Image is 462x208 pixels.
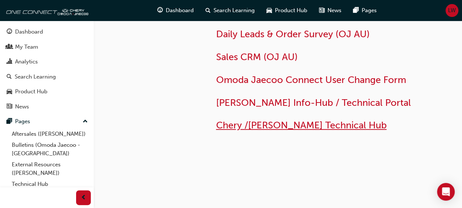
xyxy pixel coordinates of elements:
a: Chery /[PERSON_NAME] Technical Hub [216,119,387,131]
div: My Team [15,43,38,51]
a: Omoda Jaecoo Connect User Change Form [216,74,406,86]
a: External Resources ([PERSON_NAME]) [9,159,91,178]
span: people-icon [7,44,12,51]
div: Product Hub [15,87,47,96]
span: guage-icon [7,29,12,35]
a: Analytics [3,55,91,69]
a: Bulletins (Omoda Jaecoo - [GEOGRAPHIC_DATA]) [9,139,91,159]
span: LW [448,6,456,15]
span: pages-icon [7,118,12,125]
span: Pages [362,6,377,15]
span: Dashboard [166,6,194,15]
span: Product Hub [275,6,307,15]
a: Daily Leads & Order Survey (OJ AU) [216,28,370,40]
a: Technical Hub ([PERSON_NAME]) [9,178,91,198]
button: Pages [3,115,91,128]
span: car-icon [7,89,12,95]
span: guage-icon [157,6,163,15]
span: car-icon [266,6,272,15]
span: up-icon [83,117,88,126]
a: Sales CRM (OJ AU) [216,51,298,63]
img: oneconnect [4,3,88,18]
span: news-icon [319,6,325,15]
a: My Team [3,40,91,54]
span: pages-icon [353,6,359,15]
a: news-iconNews [313,3,347,18]
a: search-iconSearch Learning [200,3,261,18]
span: News [327,6,341,15]
a: guage-iconDashboard [151,3,200,18]
a: pages-iconPages [347,3,383,18]
button: LW [445,4,458,17]
span: Search Learning [214,6,255,15]
button: DashboardMy TeamAnalyticsSearch LearningProduct HubNews [3,24,91,115]
a: News [3,100,91,114]
div: Open Intercom Messenger [437,183,455,201]
a: car-iconProduct Hub [261,3,313,18]
span: search-icon [205,6,211,15]
div: Analytics [15,58,38,66]
a: Search Learning [3,70,91,84]
span: search-icon [7,74,12,80]
a: Aftersales ([PERSON_NAME]) [9,128,91,140]
div: News [15,103,29,111]
div: Dashboard [15,28,43,36]
span: news-icon [7,104,12,110]
a: [PERSON_NAME] Info-Hub / Technical Portal [216,97,411,108]
a: Product Hub [3,85,91,98]
a: Dashboard [3,25,91,39]
div: Pages [15,117,30,126]
span: chart-icon [7,59,12,65]
div: Search Learning [15,73,56,81]
span: prev-icon [81,193,86,202]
